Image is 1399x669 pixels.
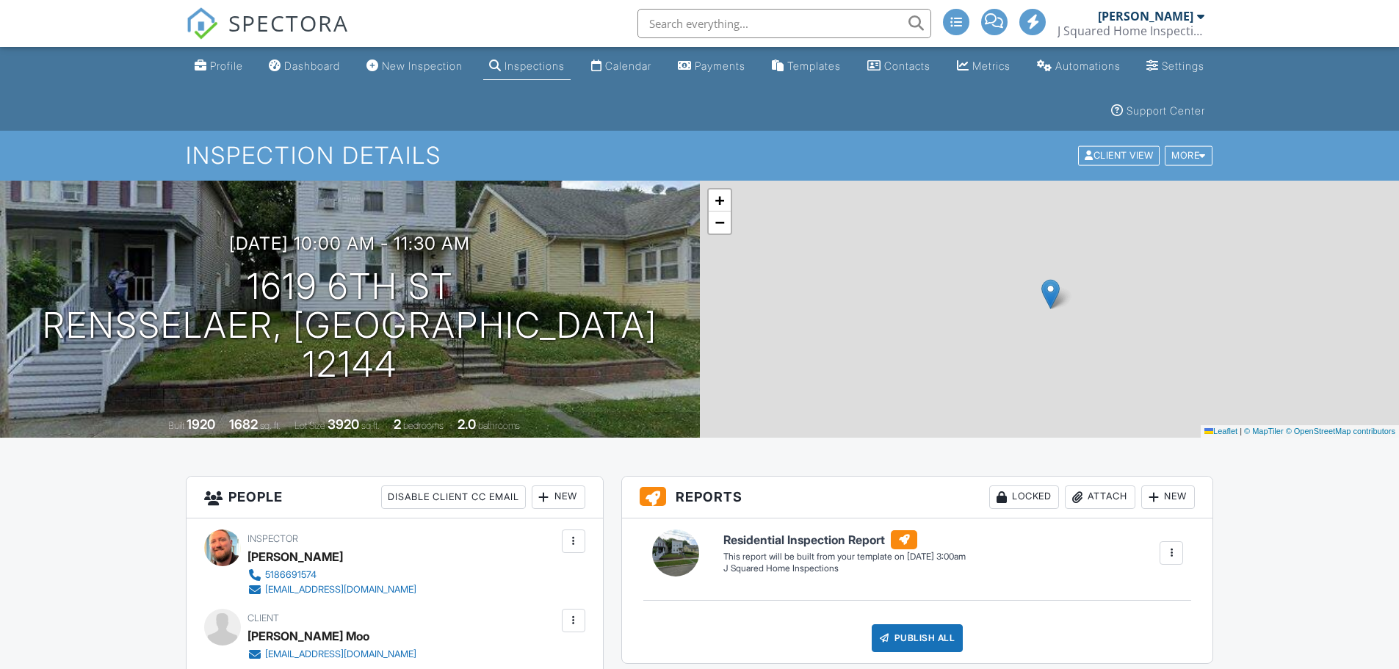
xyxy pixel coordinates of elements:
[247,533,298,544] span: Inspector
[247,612,279,623] span: Client
[787,59,841,72] div: Templates
[247,647,416,662] a: [EMAIL_ADDRESS][DOMAIN_NAME]
[260,420,281,431] span: sq. ft.
[265,648,416,660] div: [EMAIL_ADDRESS][DOMAIN_NAME]
[247,625,369,647] div: [PERSON_NAME] Moo
[1127,104,1205,117] div: Support Center
[361,420,380,431] span: sq.ft.
[263,53,346,80] a: Dashboard
[637,9,931,38] input: Search everything...
[24,267,676,383] h1: 1619 6th St Rensselaer, [GEOGRAPHIC_DATA] 12144
[1055,59,1121,72] div: Automations
[723,551,966,563] div: This report will be built from your template on [DATE] 3:00am
[1204,427,1237,435] a: Leaflet
[951,53,1016,80] a: Metrics
[381,485,526,509] div: Disable Client CC Email
[229,234,470,253] h3: [DATE] 10:00 am - 11:30 am
[1031,53,1127,80] a: Automations (Advanced)
[403,420,444,431] span: bedrooms
[186,20,349,51] a: SPECTORA
[187,477,603,518] h3: People
[382,59,463,72] div: New Inspection
[1140,53,1210,80] a: Settings
[989,485,1059,509] div: Locked
[715,191,724,209] span: +
[861,53,936,80] a: Contacts
[622,477,1213,518] h3: Reports
[1286,427,1395,435] a: © OpenStreetMap contributors
[1244,427,1284,435] a: © MapTiler
[972,59,1011,72] div: Metrics
[328,416,359,432] div: 3920
[695,59,745,72] div: Payments
[229,416,258,432] div: 1682
[294,420,325,431] span: Lot Size
[186,7,218,40] img: The Best Home Inspection Software - Spectora
[709,189,731,211] a: Zoom in
[478,420,520,431] span: bathrooms
[361,53,469,80] a: New Inspection
[394,416,401,432] div: 2
[1058,23,1204,38] div: J Squared Home Inspections, LLC
[189,53,249,80] a: Company Profile
[247,546,343,568] div: [PERSON_NAME]
[532,485,585,509] div: New
[723,563,966,575] div: J Squared Home Inspections
[1240,427,1242,435] span: |
[1105,98,1211,125] a: Support Center
[872,624,964,652] div: Publish All
[723,530,966,549] h6: Residential Inspection Report
[605,59,651,72] div: Calendar
[1162,59,1204,72] div: Settings
[210,59,243,72] div: Profile
[247,582,416,597] a: [EMAIL_ADDRESS][DOMAIN_NAME]
[766,53,847,80] a: Templates
[265,584,416,596] div: [EMAIL_ADDRESS][DOMAIN_NAME]
[709,211,731,234] a: Zoom out
[1078,146,1160,166] div: Client View
[187,416,215,432] div: 1920
[247,568,416,582] a: 5186691574
[1165,146,1212,166] div: More
[168,420,184,431] span: Built
[1065,485,1135,509] div: Attach
[228,7,349,38] span: SPECTORA
[483,53,571,80] a: Inspections
[1141,485,1195,509] div: New
[458,416,476,432] div: 2.0
[1077,149,1163,160] a: Client View
[1041,279,1060,309] img: Marker
[715,213,724,231] span: −
[284,59,340,72] div: Dashboard
[186,142,1214,168] h1: Inspection Details
[505,59,565,72] div: Inspections
[585,53,657,80] a: Calendar
[672,53,751,80] a: Payments
[1098,9,1193,23] div: [PERSON_NAME]
[884,59,930,72] div: Contacts
[265,569,317,581] div: 5186691574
